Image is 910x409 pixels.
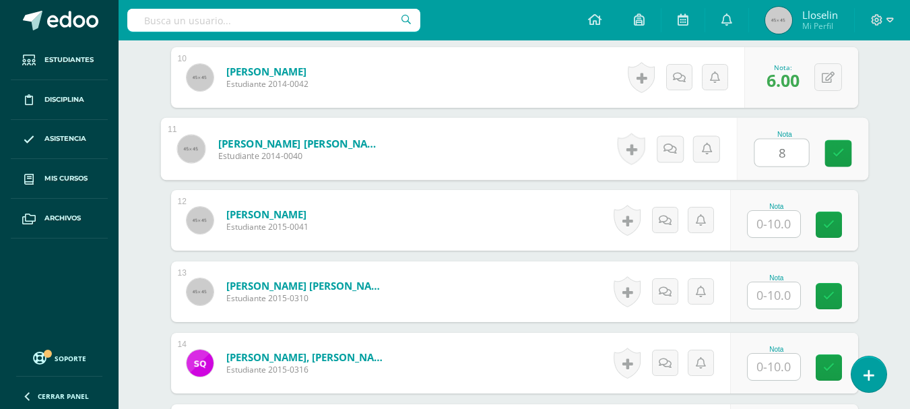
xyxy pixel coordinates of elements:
[44,94,84,105] span: Disciplina
[177,135,205,162] img: 45x45
[748,354,800,380] input: 0-10.0
[226,279,388,292] a: [PERSON_NAME] [PERSON_NAME]
[802,8,838,22] span: Lloselin
[38,391,89,401] span: Cerrar panel
[44,173,88,184] span: Mis cursos
[218,136,384,150] a: [PERSON_NAME] [PERSON_NAME]
[187,207,214,234] img: 45x45
[226,65,308,78] a: [PERSON_NAME]
[187,64,214,91] img: 45x45
[747,346,806,353] div: Nota
[802,20,838,32] span: Mi Perfil
[11,120,108,160] a: Asistencia
[44,213,81,224] span: Archivos
[16,348,102,367] a: Soporte
[754,139,808,166] input: 0-10.0
[767,69,800,92] span: 6.00
[187,278,214,305] img: 45x45
[11,159,108,199] a: Mis cursos
[226,221,308,232] span: Estudiante 2015-0041
[767,63,800,72] div: Nota:
[748,282,800,309] input: 0-10.0
[11,199,108,239] a: Archivos
[747,203,806,210] div: Nota
[765,7,792,34] img: 45x45
[44,55,94,65] span: Estudiantes
[226,292,388,304] span: Estudiante 2015-0310
[127,9,420,32] input: Busca un usuario...
[44,133,86,144] span: Asistencia
[55,354,86,363] span: Soporte
[11,80,108,120] a: Disciplina
[218,150,384,162] span: Estudiante 2014-0040
[747,274,806,282] div: Nota
[187,350,214,377] img: 69994574e8ca7eca27283bb72b3f6699.png
[748,211,800,237] input: 0-10.0
[11,40,108,80] a: Estudiantes
[226,78,308,90] span: Estudiante 2014-0042
[226,350,388,364] a: [PERSON_NAME], [PERSON_NAME]
[226,364,388,375] span: Estudiante 2015-0316
[754,131,815,138] div: Nota
[226,208,308,221] a: [PERSON_NAME]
